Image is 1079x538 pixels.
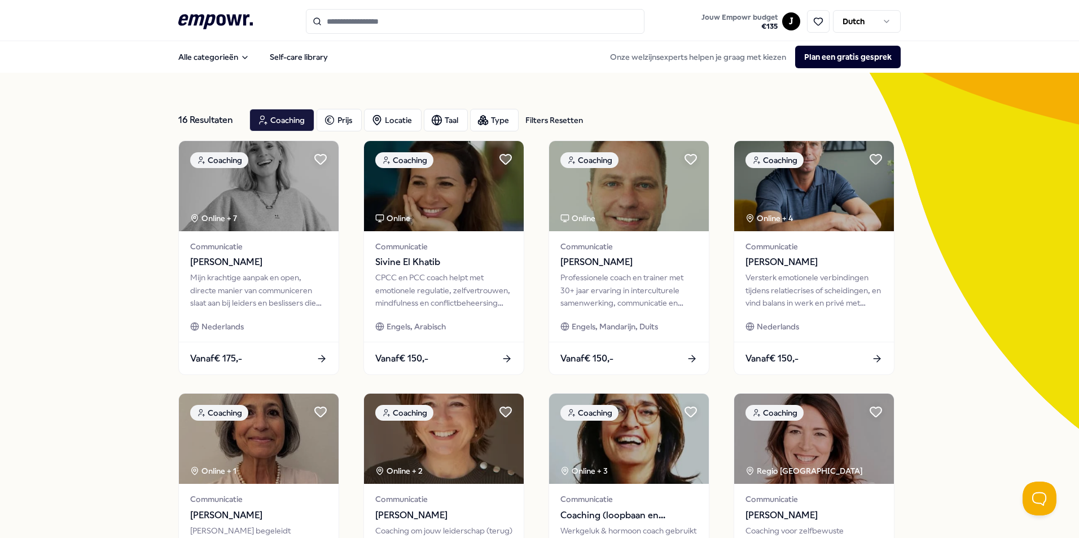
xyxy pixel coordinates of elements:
button: J [782,12,800,30]
span: Jouw Empowr budget [701,13,778,22]
button: Locatie [364,109,422,131]
div: Coaching [745,405,804,421]
div: Coaching [560,405,619,421]
div: Coaching [560,152,619,168]
div: Versterk emotionele verbindingen tijdens relatiecrises of scheidingen, en vind balans in werk en ... [745,271,883,309]
span: Sivine El Khatib [375,255,512,270]
img: package image [179,394,339,484]
span: Vanaf € 150,- [745,351,799,366]
span: Nederlands [201,320,244,333]
button: Type [470,109,519,131]
div: Online + 3 [560,465,608,477]
a: package imageCoachingOnline + 7Communicatie[PERSON_NAME]Mijn krachtige aanpak en open, directe ma... [178,140,339,375]
div: Mijn krachtige aanpak en open, directe manier van communiceren slaat aan bij leiders en beslisser... [190,271,327,309]
span: [PERSON_NAME] [745,508,883,523]
div: Coaching [375,152,433,168]
span: Coaching (loopbaan en werkgeluk) [560,508,698,523]
input: Search for products, categories or subcategories [306,9,644,34]
span: Communicatie [745,240,883,253]
div: CPCC en PCC coach helpt met emotionele regulatie, zelfvertrouwen, mindfulness en conflictbeheersi... [375,271,512,309]
div: Coaching [190,152,248,168]
div: Coaching [190,405,248,421]
span: Engels, Arabisch [387,320,446,333]
div: Online + 2 [375,465,423,477]
span: Communicatie [190,493,327,505]
img: package image [364,141,524,231]
span: Communicatie [560,240,698,253]
nav: Main [169,46,337,68]
button: Prijs [317,109,362,131]
span: Vanaf € 175,- [190,351,242,366]
span: Vanaf € 150,- [375,351,428,366]
span: [PERSON_NAME] [190,508,327,523]
img: package image [734,141,894,231]
span: Communicatie [745,493,883,505]
span: Communicatie [190,240,327,253]
span: [PERSON_NAME] [190,255,327,270]
iframe: Help Scout Beacon - Open [1023,482,1056,515]
img: package image [549,394,709,484]
div: 16 Resultaten [178,109,240,131]
div: Filters Resetten [525,114,583,126]
div: Coaching [375,405,433,421]
a: package imageCoachingOnlineCommunicatie[PERSON_NAME]Professionele coach en trainer met 30+ jaar e... [549,140,709,375]
img: package image [364,394,524,484]
span: € 135 [701,22,778,31]
span: [PERSON_NAME] [560,255,698,270]
button: Taal [424,109,468,131]
button: Plan een gratis gesprek [795,46,901,68]
div: Online + 4 [745,212,793,224]
span: [PERSON_NAME] [375,508,512,523]
a: Jouw Empowr budget€135 [697,10,782,33]
button: Alle categorieën [169,46,258,68]
span: Communicatie [375,240,512,253]
span: [PERSON_NAME] [745,255,883,270]
button: Coaching [249,109,314,131]
div: Online + 7 [190,212,237,224]
button: Jouw Empowr budget€135 [699,11,780,33]
div: Online [560,212,595,224]
a: package imageCoachingOnline + 4Communicatie[PERSON_NAME]Versterk emotionele verbindingen tijdens ... [734,140,894,375]
img: package image [549,141,709,231]
div: Online [375,212,410,224]
div: Online + 1 [190,465,236,477]
span: Vanaf € 150,- [560,351,613,366]
span: Communicatie [560,493,698,505]
div: Onze welzijnsexperts helpen je graag met kiezen [601,46,901,68]
div: Coaching [745,152,804,168]
span: Communicatie [375,493,512,505]
div: Regio [GEOGRAPHIC_DATA] [745,465,865,477]
img: package image [179,141,339,231]
img: package image [734,394,894,484]
span: Nederlands [757,320,799,333]
a: Self-care library [261,46,337,68]
span: Engels, Mandarijn, Duits [572,320,658,333]
a: package imageCoachingOnlineCommunicatieSivine El KhatibCPCC en PCC coach helpt met emotionele reg... [363,140,524,375]
div: Professionele coach en trainer met 30+ jaar ervaring in interculturele samenwerking, communicatie... [560,271,698,309]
